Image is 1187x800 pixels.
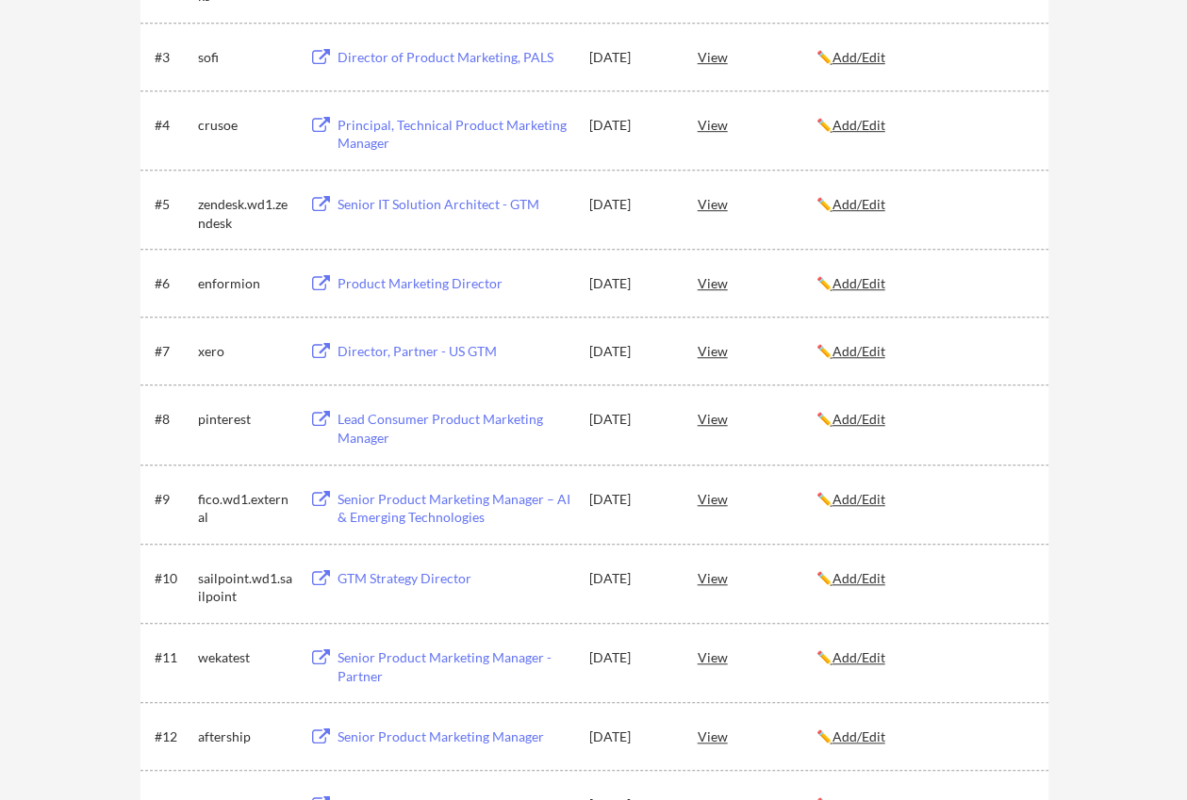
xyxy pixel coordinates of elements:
[338,727,571,746] div: Senior Product Marketing Manager
[589,727,672,746] div: [DATE]
[698,482,816,515] div: View
[198,48,292,67] div: sofi
[155,569,191,588] div: #10
[155,727,191,746] div: #12
[698,266,816,300] div: View
[589,274,672,293] div: [DATE]
[698,40,816,73] div: View
[198,569,292,606] div: sailpoint.wd1.sailpoint
[589,342,672,361] div: [DATE]
[198,116,292,135] div: crusoe
[338,48,571,67] div: Director of Product Marketing, PALS
[338,274,571,293] div: Product Marketing Director
[155,490,191,509] div: #9
[338,116,571,153] div: Principal, Technical Product Marketing Manager
[833,275,885,291] u: Add/Edit
[698,401,816,435] div: View
[816,569,1031,588] div: ✏️
[833,491,885,507] u: Add/Edit
[155,410,191,429] div: #8
[589,195,672,214] div: [DATE]
[698,334,816,367] div: View
[833,196,885,212] u: Add/Edit
[833,570,885,586] u: Add/Edit
[589,116,672,135] div: [DATE]
[338,410,571,447] div: Lead Consumer Product Marketing Manager
[698,107,816,141] div: View
[816,48,1031,67] div: ✏️
[589,648,672,667] div: [DATE]
[816,490,1031,509] div: ✏️
[198,727,292,746] div: aftership
[338,490,571,527] div: Senior Product Marketing Manager – AI & Emerging Technologies
[833,728,885,744] u: Add/Edit
[155,648,191,667] div: #11
[198,342,292,361] div: xero
[198,195,292,232] div: zendesk.wd1.zendesk
[198,274,292,293] div: enformion
[698,640,816,674] div: View
[816,727,1031,746] div: ✏️
[698,561,816,595] div: View
[589,490,672,509] div: [DATE]
[833,343,885,359] u: Add/Edit
[155,48,191,67] div: #3
[198,410,292,429] div: pinterest
[816,342,1031,361] div: ✏️
[816,648,1031,667] div: ✏️
[833,649,885,665] u: Add/Edit
[698,719,816,753] div: View
[589,48,672,67] div: [DATE]
[589,569,672,588] div: [DATE]
[338,648,571,685] div: Senior Product Marketing Manager - Partner
[816,195,1031,214] div: ✏️
[338,569,571,588] div: GTM Strategy Director
[155,274,191,293] div: #6
[833,411,885,427] u: Add/Edit
[833,117,885,133] u: Add/Edit
[816,116,1031,135] div: ✏️
[338,195,571,214] div: Senior IT Solution Architect - GTM
[198,490,292,527] div: fico.wd1.external
[816,274,1031,293] div: ✏️
[155,195,191,214] div: #5
[698,187,816,220] div: View
[816,410,1031,429] div: ✏️
[198,648,292,667] div: wekatest
[155,342,191,361] div: #7
[833,49,885,65] u: Add/Edit
[155,116,191,135] div: #4
[589,410,672,429] div: [DATE]
[338,342,571,361] div: Director, Partner - US GTM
